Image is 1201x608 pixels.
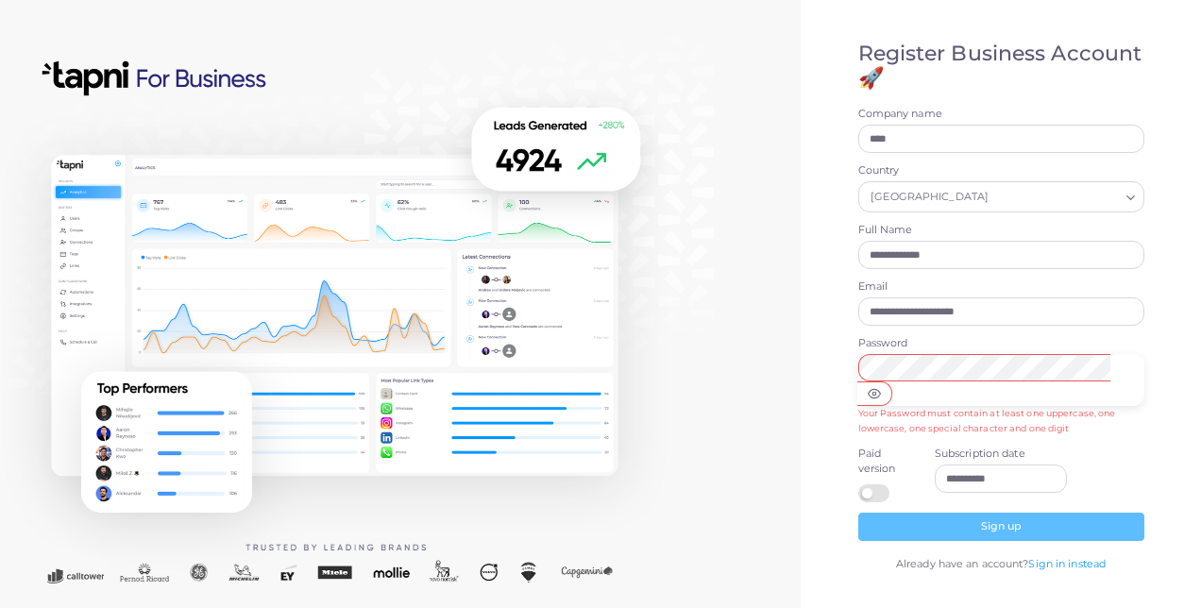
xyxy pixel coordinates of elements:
[858,408,1116,433] small: Your Password must contain at least one uppercase, one lowercase, one special character and one d...
[858,107,1144,122] label: Company name
[896,557,1029,570] span: Already have an account?
[858,42,1144,92] h4: Register Business Account 🚀
[858,279,1144,295] label: Email
[1028,557,1106,570] a: Sign in instead
[869,188,991,208] span: [GEOGRAPHIC_DATA]
[993,187,1119,208] input: Search for option
[858,336,1144,351] label: Password
[858,181,1144,211] div: Search for option
[858,163,1144,178] label: Country
[858,447,914,477] label: Paid version
[935,447,1068,462] label: Subscription date
[858,223,1144,238] label: Full Name
[858,513,1144,541] button: Sign up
